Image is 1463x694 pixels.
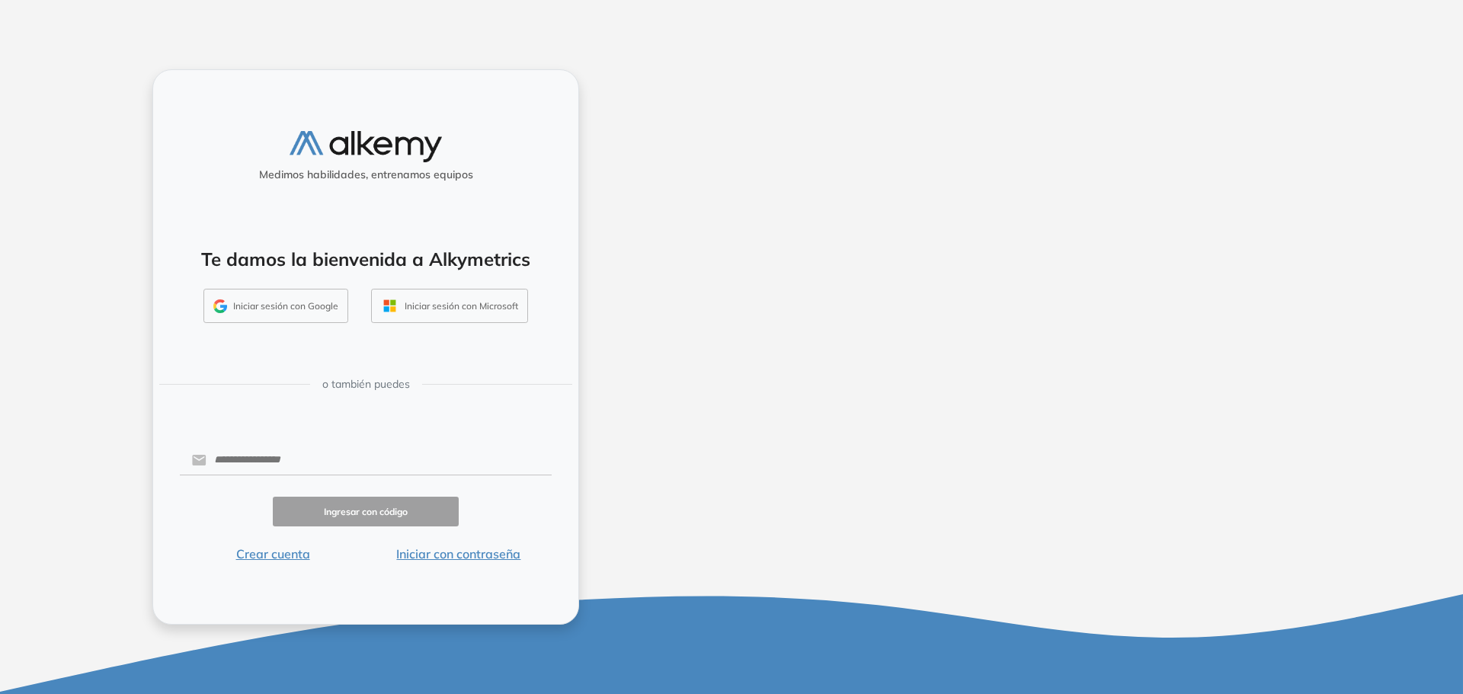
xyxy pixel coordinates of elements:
button: Iniciar sesión con Microsoft [371,289,528,324]
button: Iniciar con contraseña [366,545,552,563]
img: logo-alkemy [290,131,442,162]
button: Crear cuenta [180,545,366,563]
h5: Medimos habilidades, entrenamos equipos [159,168,572,181]
button: Ingresar con código [273,497,459,526]
h4: Te damos la bienvenida a Alkymetrics [173,248,559,270]
img: OUTLOOK_ICON [381,297,399,315]
button: Iniciar sesión con Google [203,289,348,324]
img: GMAIL_ICON [213,299,227,313]
span: o también puedes [322,376,410,392]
